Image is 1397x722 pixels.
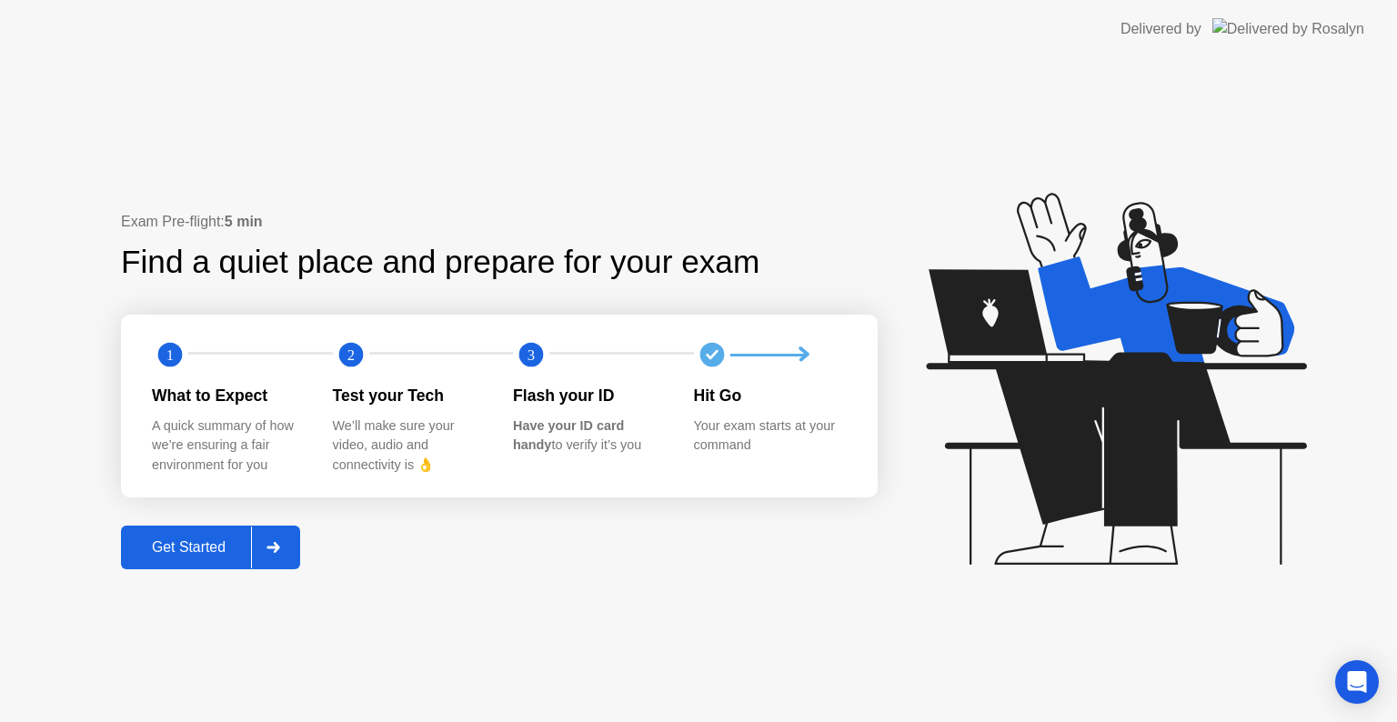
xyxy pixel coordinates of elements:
div: What to Expect [152,384,304,407]
div: Get Started [126,539,251,556]
div: Your exam starts at your command [694,416,846,456]
div: Open Intercom Messenger [1335,660,1379,704]
div: A quick summary of how we’re ensuring a fair environment for you [152,416,304,476]
text: 2 [347,346,354,364]
div: Hit Go [694,384,846,407]
div: to verify it’s you [513,416,665,456]
text: 1 [166,346,174,364]
div: Delivered by [1121,18,1201,40]
div: Find a quiet place and prepare for your exam [121,238,762,286]
div: Test your Tech [333,384,485,407]
div: We’ll make sure your video, audio and connectivity is 👌 [333,416,485,476]
text: 3 [528,346,535,364]
div: Flash your ID [513,384,665,407]
button: Get Started [121,526,300,569]
b: Have your ID card handy [513,418,624,453]
img: Delivered by Rosalyn [1212,18,1364,39]
b: 5 min [225,214,263,229]
div: Exam Pre-flight: [121,211,878,233]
